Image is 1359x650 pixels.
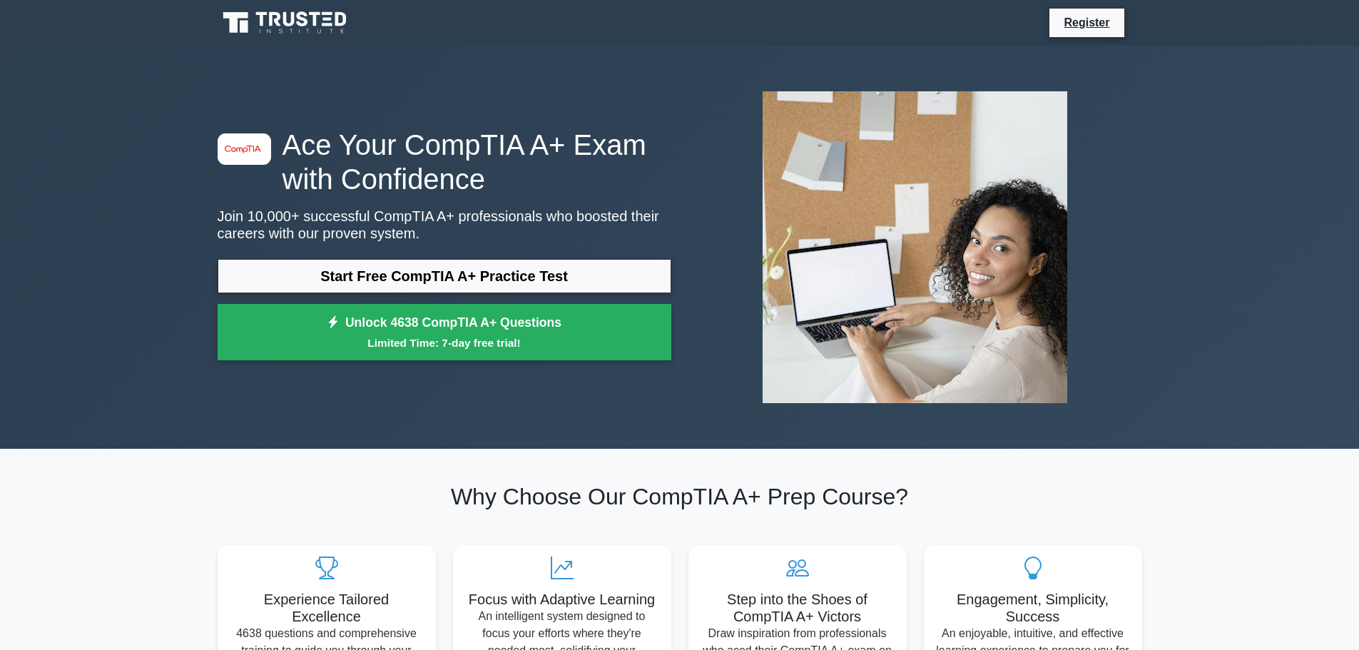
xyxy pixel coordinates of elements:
[700,591,895,625] h5: Step into the Shoes of CompTIA A+ Victors
[218,128,671,196] h1: Ace Your CompTIA A+ Exam with Confidence
[218,304,671,361] a: Unlock 4638 CompTIA A+ QuestionsLimited Time: 7-day free trial!
[218,483,1142,510] h2: Why Choose Our CompTIA A+ Prep Course?
[218,259,671,293] a: Start Free CompTIA A+ Practice Test
[235,335,653,351] small: Limited Time: 7-day free trial!
[1055,14,1118,31] a: Register
[464,591,660,608] h5: Focus with Adaptive Learning
[229,591,424,625] h5: Experience Tailored Excellence
[218,208,671,242] p: Join 10,000+ successful CompTIA A+ professionals who boosted their careers with our proven system.
[935,591,1131,625] h5: Engagement, Simplicity, Success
